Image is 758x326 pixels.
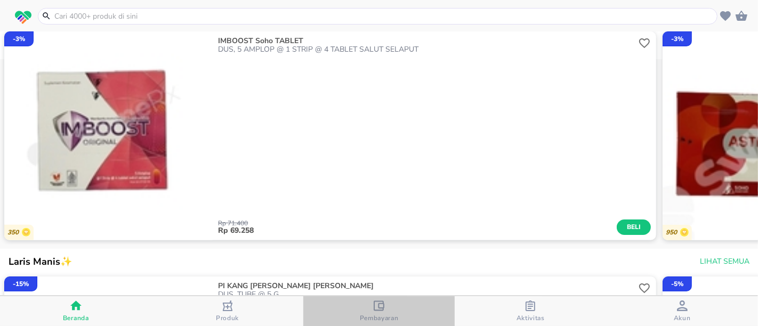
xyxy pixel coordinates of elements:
span: Beli [625,222,643,233]
button: Aktivitas [455,296,606,326]
p: IMBOOST Soho TABLET [218,37,634,45]
p: - 3 % [671,34,683,44]
p: - 5 % [671,279,683,289]
span: Pembayaran [360,314,399,322]
input: Cari 4000+ produk di sini [53,11,715,22]
span: Aktivitas [517,314,545,322]
span: Beranda [63,314,89,322]
button: Pembayaran [303,296,455,326]
button: Akun [607,296,758,326]
p: Rp 69.258 [218,226,617,235]
p: Rp 71.400 [218,220,617,226]
p: PI KANG [PERSON_NAME] [PERSON_NAME] [218,282,634,290]
p: - 15 % [13,279,29,289]
span: Produk [216,314,239,322]
button: Lihat Semua [696,252,752,272]
p: 950 [666,229,680,237]
span: Akun [674,314,691,322]
span: Lihat Semua [700,255,749,268]
p: - 3 % [13,34,25,44]
img: ID109201-4.09f77680-46c2-49a7-90be-2b1d46537c59.jpeg [4,31,213,240]
p: DUS, 5 AMPLOP @ 1 STRIP @ 4 TABLET SALUT SELAPUT [218,45,636,54]
p: 350 [7,229,22,237]
button: Produk [151,296,303,326]
img: logo_swiperx_s.bd005f3b.svg [15,11,31,25]
button: Beli [617,219,651,235]
p: DUS, TUBE @ 5 G [218,290,636,299]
